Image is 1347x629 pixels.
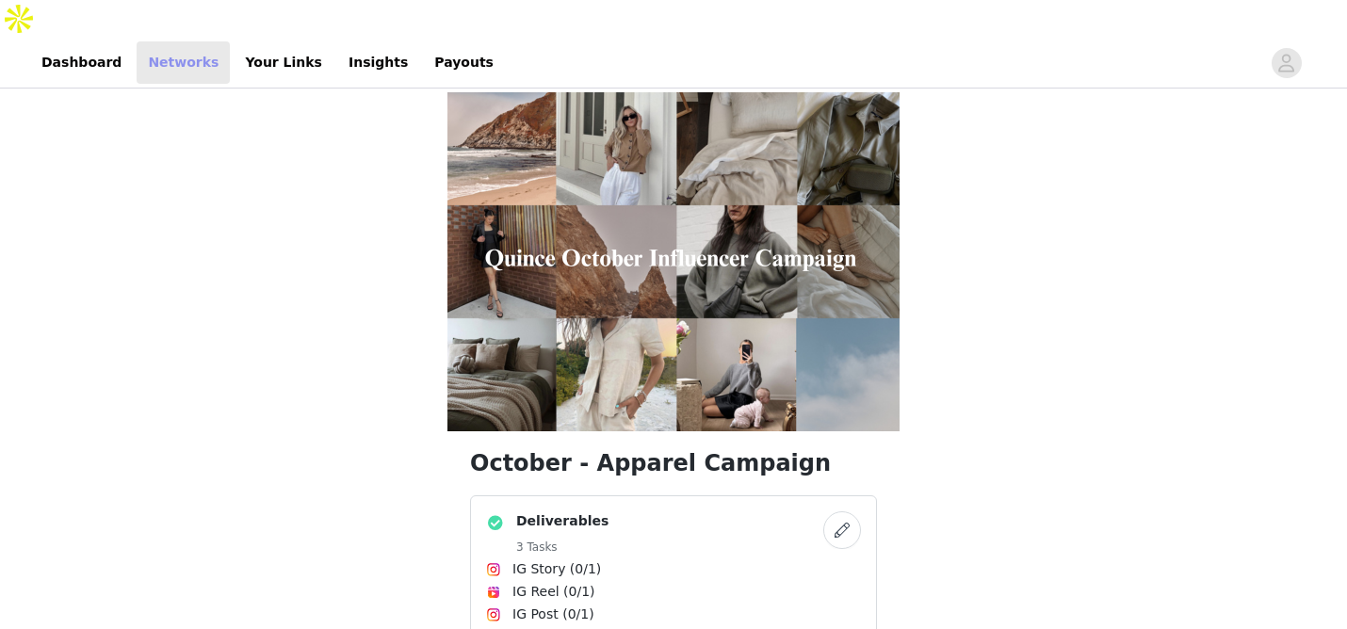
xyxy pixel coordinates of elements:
img: campaign image [447,92,900,431]
span: IG Post (0/1) [512,605,594,624]
span: IG Reel (0/1) [512,582,595,602]
img: Instagram Reels Icon [486,585,501,600]
span: IG Story (0/1) [512,559,601,579]
h1: October - Apparel Campaign [470,446,877,480]
a: Payouts [423,41,505,84]
a: Your Links [234,41,333,84]
h5: 3 Tasks [516,539,609,556]
a: Dashboard [30,41,133,84]
div: avatar [1277,48,1295,78]
img: Instagram Icon [486,607,501,622]
a: Networks [137,41,230,84]
a: Insights [337,41,419,84]
h4: Deliverables [516,511,609,531]
img: Instagram Icon [486,562,501,577]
